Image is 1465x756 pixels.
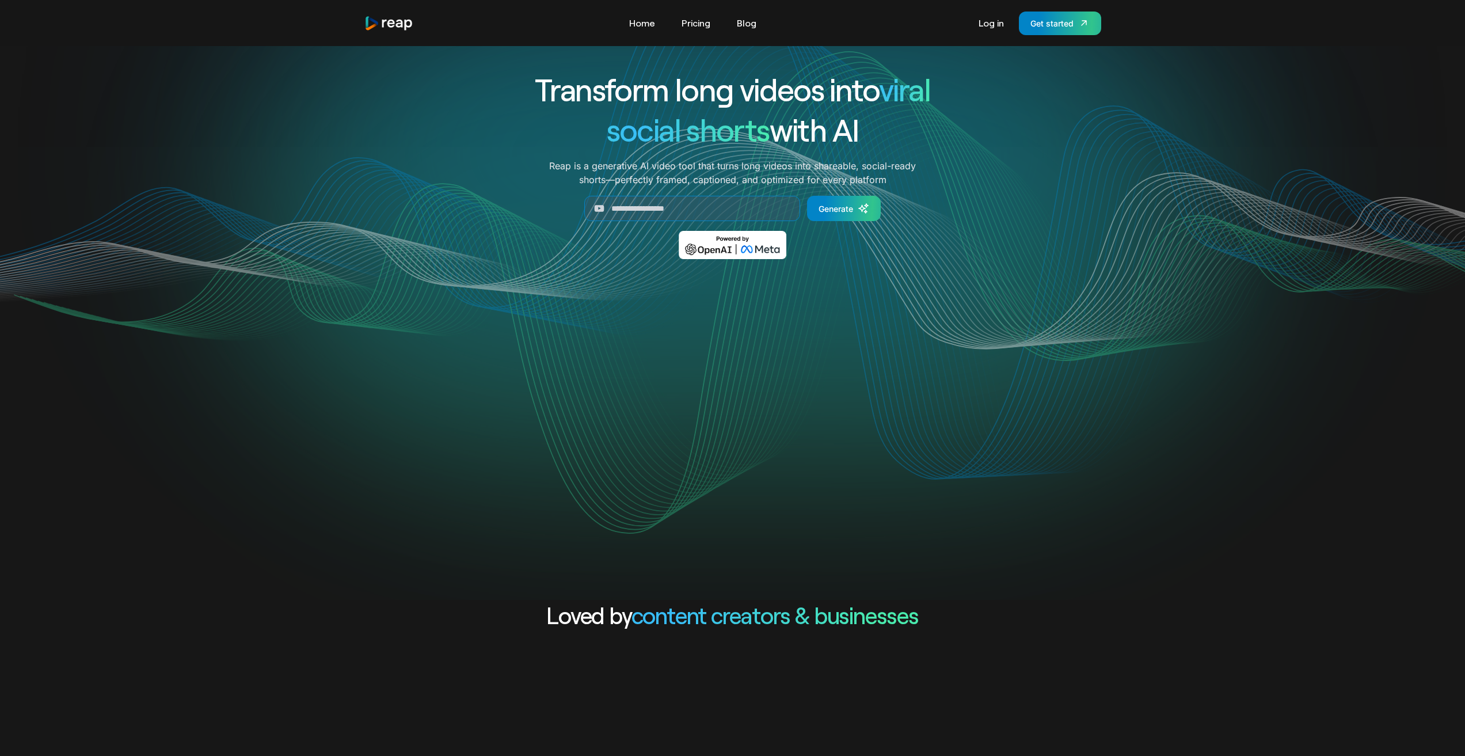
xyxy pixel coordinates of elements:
span: viral [879,70,930,108]
a: Generate [807,196,881,221]
h1: Transform long videos into [493,69,972,109]
form: Generate Form [493,196,972,221]
h1: with AI [493,109,972,150]
a: home [364,16,414,31]
span: content creators & businesses [631,601,919,629]
a: Blog [731,14,762,32]
span: social shorts [607,111,770,148]
a: Pricing [676,14,716,32]
p: Reap is a generative AI video tool that turns long videos into shareable, social-ready shorts—per... [549,159,916,187]
a: Get started [1019,12,1101,35]
a: Log in [973,14,1010,32]
div: Generate [819,203,853,215]
div: Get started [1030,17,1074,29]
img: Powered by OpenAI & Meta [679,231,786,259]
video: Your browser does not support the video tag. [501,276,964,508]
img: reap logo [364,16,414,31]
a: Home [623,14,661,32]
